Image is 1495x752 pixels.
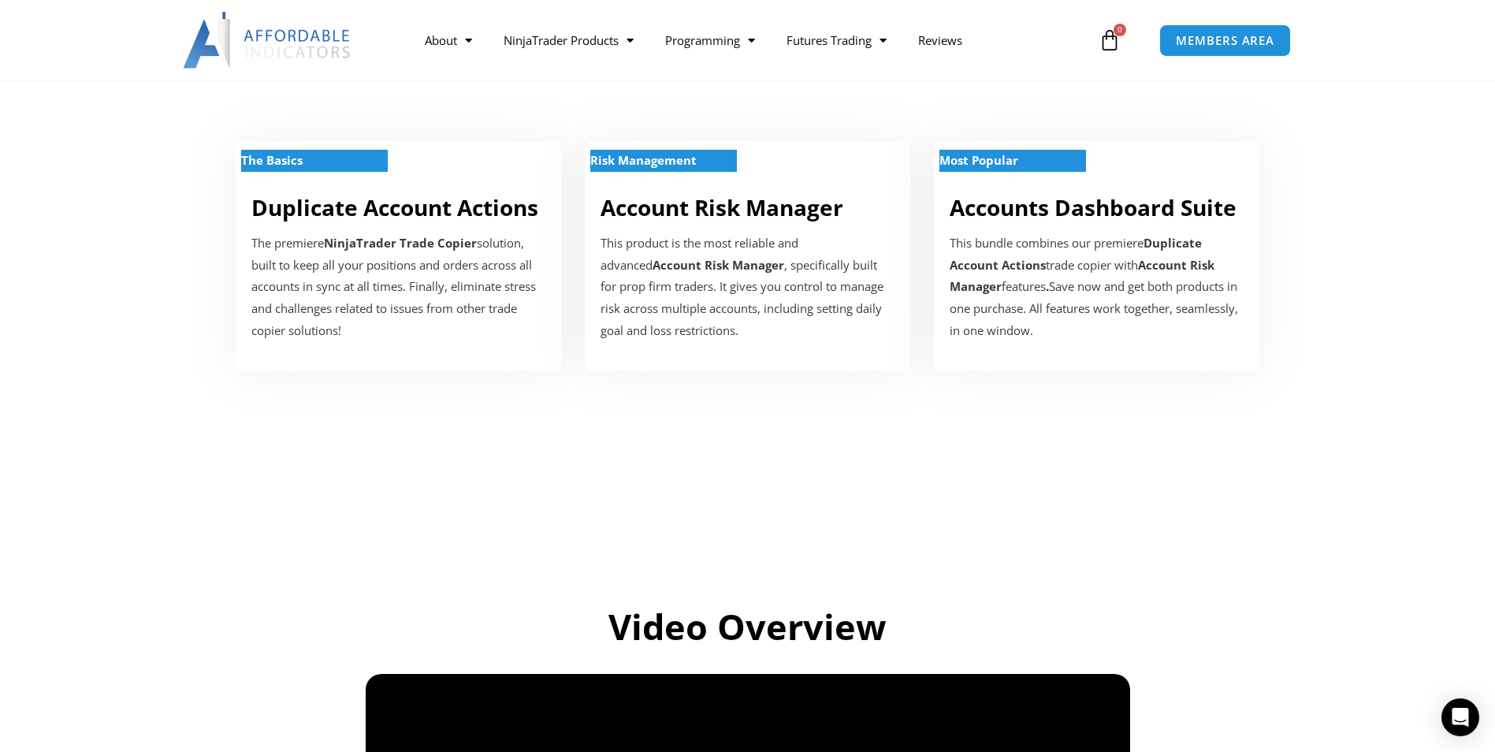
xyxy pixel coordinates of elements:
[324,235,477,251] strong: NinjaTrader Trade Copier
[251,233,545,342] p: The premiere solution, built to keep all your positions and orders across all accounts in sync at...
[950,235,1202,273] b: Duplicate Account Actions
[183,12,352,69] img: LogoAI | Affordable Indicators – NinjaTrader
[1075,17,1144,63] a: 0
[590,152,697,168] strong: Risk Management
[950,192,1237,222] a: Accounts Dashboard Suite
[251,192,538,222] a: Duplicate Account Actions
[649,22,771,58] a: Programming
[409,22,488,58] a: About
[601,233,894,342] p: This product is the most reliable and advanced , specifically built for prop firm traders. It giv...
[241,152,303,168] strong: The Basics
[771,22,902,58] a: Futures Trading
[902,22,978,58] a: Reviews
[950,233,1244,342] div: This bundle combines our premiere trade copier with features Save now and get both products in on...
[488,22,649,58] a: NinjaTrader Products
[263,442,1233,553] iframe: Customer reviews powered by Trustpilot
[939,152,1018,168] strong: Most Popular
[1176,35,1274,47] span: MEMBERS AREA
[601,192,843,222] a: Account Risk Manager
[1159,24,1291,57] a: MEMBERS AREA
[409,22,1095,58] nav: Menu
[1441,698,1479,736] div: Open Intercom Messenger
[653,257,784,273] strong: Account Risk Manager
[1046,278,1049,294] b: .
[1114,24,1126,36] span: 0
[307,604,1189,650] h2: Video Overview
